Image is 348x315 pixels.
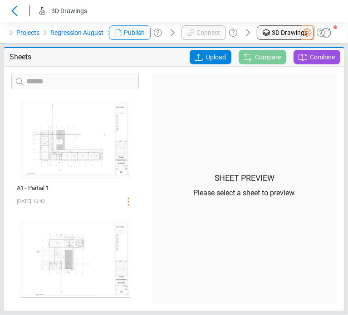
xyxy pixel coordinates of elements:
[17,184,105,193] div: A1 - Partial 1
[17,97,134,182] img: Sheet
[114,27,133,38] span: Sheets
[310,52,335,63] span: Combine
[10,52,89,63] p: Sheets
[17,196,45,207] p: 08/20/2025 16:42
[193,172,296,188] div: Sheet Preview
[294,50,340,64] a: Combine
[17,216,134,301] img: Sheet
[206,50,226,64] span: Upload
[50,27,103,38] a: Regression August
[16,27,39,38] a: Projects
[51,7,87,15] span: 3D Drawings
[257,25,314,40] a: 3D Drawings
[193,188,296,199] p: Please select a sheet to preview.
[17,303,105,312] div: A1 - Partial 2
